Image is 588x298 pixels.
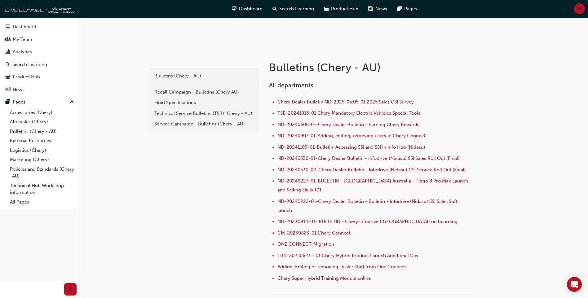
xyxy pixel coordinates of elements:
[3,2,74,15] img: oneconnect
[277,178,469,193] a: ND-20240227-01-BULLETIN - [GEOGRAPHIC_DATA] Australia - Tiggo 8 Pro Max Launch and Selling Skills...
[277,99,414,105] a: Chery Dealer Bulletin ND-2025-05.05-01 2025 Sales CSI Survey
[13,36,32,43] div: My Team
[7,117,77,127] a: Aftersales (Chery)
[151,108,257,119] a: Technical Service Bulletins (TSB) (Chery - AU)
[2,71,77,83] a: Product Hub
[70,98,74,106] span: up-icon
[151,87,257,98] a: Recall Campaign - Bulletins (Chery AU)
[277,122,419,127] a: ND-20240606-01-Chery Dealer Bulletin - Earning Chery Rewards
[151,71,257,81] a: Bulletins (Chery - AU)
[2,34,77,45] a: My Team
[368,5,373,13] span: news-icon
[2,20,77,96] button: DashboardMy TeamAnalyticsSearch LearningProduct HubNews
[277,199,458,213] a: ND-20240222-01-Chery Dealer Bulletin - Bulletin - Infodrive (Nidasu) SSI Sales Soft launch
[363,2,392,15] a: news-iconNews
[319,2,363,15] a: car-iconProduct Hub
[6,49,10,55] span: chart-icon
[567,277,582,292] div: Open Intercom Messenger
[6,87,10,93] span: news-icon
[13,48,32,55] div: Analytics
[13,23,36,30] div: Dashboard
[7,146,77,155] a: Logistics (Chery)
[269,82,313,89] span: All departments
[404,5,417,12] span: Pages
[2,46,77,58] a: Analytics
[267,2,319,15] a: search-iconSearch Learning
[277,110,420,116] a: TSB-20241016-01 Chery Mandatory Electric Vehicles Special Tools
[6,99,10,105] span: pages-icon
[324,5,329,13] span: car-icon
[6,62,10,68] span: search-icon
[277,133,425,138] a: ND-20240907-01-Adding, editing, removing users in Chery Connect
[7,136,77,146] a: External Resources
[6,24,10,30] span: guage-icon
[154,89,254,96] div: Recall Campaign - Bulletins (Chery AU)
[154,99,254,106] div: Fluid Specifications
[13,86,24,93] div: News
[154,121,254,128] div: Service Campaign - Bulletins (Chery - AU)
[277,264,406,270] a: Adding, Editing or removing Dealer Staff from One Connect
[151,119,257,129] a: Service Campaign - Bulletins (Chery - AU)
[2,96,77,108] button: Pages
[277,230,350,236] a: CM-20230823-01 Chery Connect
[277,275,371,281] a: Chery Super Hybrid Training Module online
[277,219,458,224] a: ND-20230914-01- BULLETIN - Chery Infodrive ([GEOGRAPHIC_DATA]) on boarding
[154,72,254,80] div: Bulletins (Chery - AU)
[392,2,422,15] a: pages-iconPages
[154,110,254,117] div: Technical Service Bulletins (TSB) (Chery - AU)
[397,5,402,13] span: pages-icon
[277,253,418,258] a: TRN-20250623 - 01 Chery Hybrid Product Launch Additional Day
[375,5,387,12] span: News
[12,61,47,68] div: Search Learning
[577,5,582,12] span: KL
[2,21,77,33] a: Dashboard
[151,97,257,108] a: Fluid Specifications
[239,5,263,12] span: Dashboard
[2,84,77,95] a: News
[13,73,40,81] div: Product Hub
[331,5,358,12] span: Product Hub
[7,155,77,164] a: Marketing (Chery)
[279,5,314,12] span: Search Learning
[7,127,77,136] a: Bulletins (Chery - AU)
[277,144,425,150] a: ND-20241109-01-Bulletin-Accessing SSI and SSI in Info Hub (Nidasu)
[2,59,77,70] a: Search Learning
[277,241,334,247] a: ONE CONNECT-Migration
[7,108,77,117] a: Accessories (Chery)
[272,5,277,13] span: search-icon
[232,5,237,13] span: guage-icon
[227,2,267,15] a: guage-iconDashboard
[7,181,77,197] a: Technical Hub Workshop information
[7,164,77,181] a: Policies and Standards (Chery -AU)
[574,3,585,14] button: KL
[277,167,466,173] a: ND-20240530-02-Chery Dealer Bulletin - Infodrive (Nidasu) CSI Service Roll Out (Final)
[13,99,25,106] div: Pages
[6,37,10,42] span: people-icon
[269,61,472,74] h1: Bulletins (Chery - AU)
[7,197,77,207] a: All Pages
[6,74,10,80] span: car-icon
[68,286,73,293] span: prev-icon
[277,156,460,161] a: ND-20240530-01-Chery Dealer Bulletin - Infodrive (Nidasu) SSI Sales Roll Out (Final)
